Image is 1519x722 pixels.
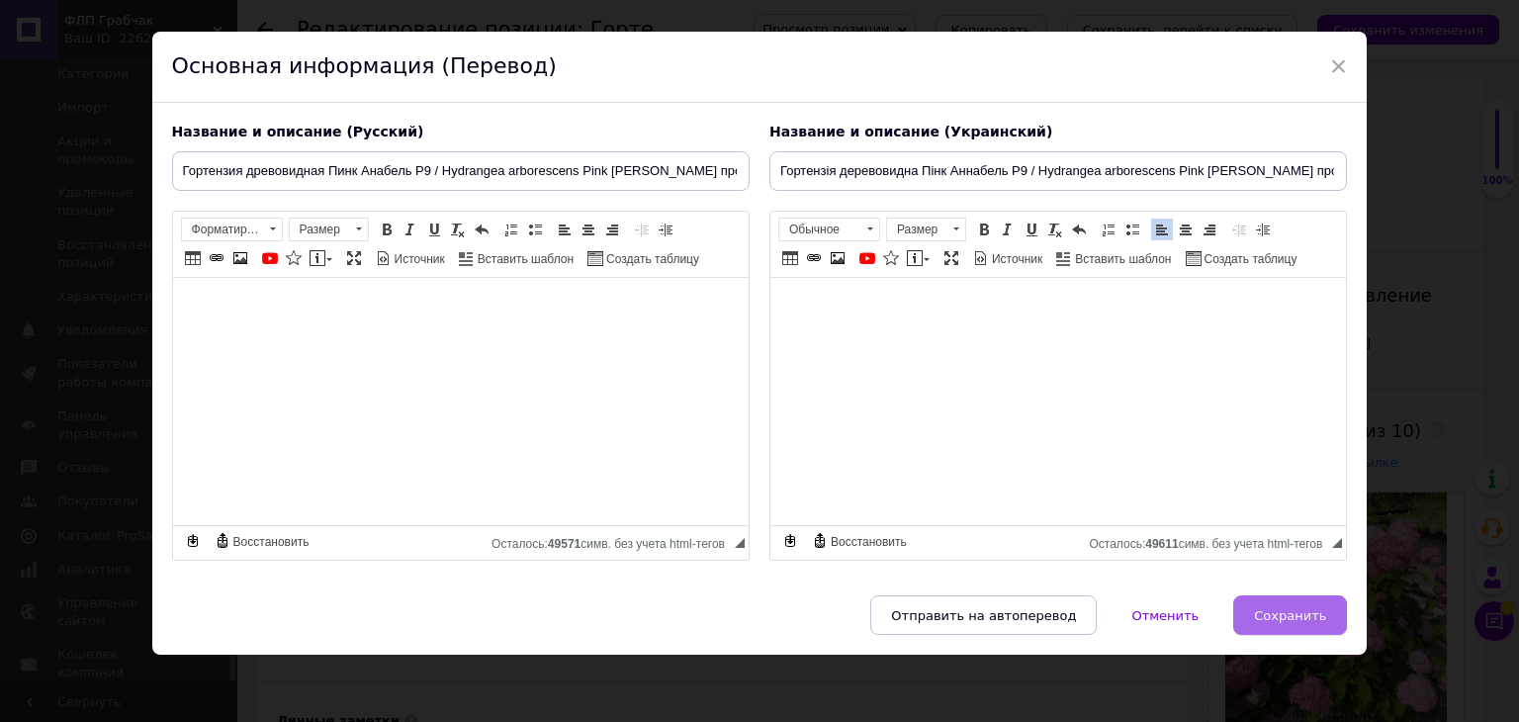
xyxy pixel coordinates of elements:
a: Подчеркнутый (Ctrl+U) [1021,219,1042,240]
a: Уменьшить отступ [631,219,653,240]
a: Убрать форматирование [447,219,469,240]
a: Создать таблицу [1183,247,1300,269]
span: Размер [887,219,946,240]
a: Полужирный (Ctrl+B) [973,219,995,240]
a: Курсив (Ctrl+I) [997,219,1019,240]
a: Источник [373,247,448,269]
span: Отправить на автоперевод [891,608,1076,623]
span: Растение неприхотливое, может расти на солнце или в полутени, лучше на плодородной, кислой или не... [20,139,813,184]
span: Восстановить [828,534,907,551]
a: Вставить иконку [880,247,902,269]
a: Вставить / удалить нумерованный список [500,219,522,240]
a: Вставить / удалить маркированный список [524,219,546,240]
a: Форматирование [181,218,283,241]
a: Вставить/Редактировать ссылку (Ctrl+L) [803,247,825,269]
a: Отменить (Ctrl+Z) [471,219,492,240]
span: Перетащите для изменения размера [1332,538,1342,548]
a: Размер [289,218,369,241]
iframe: Визуальный текстовый редактор, 940D0157-D4CC-4221-9DCB-4A61C43216EC [173,278,749,525]
a: Вставить / удалить нумерованный список [1098,219,1119,240]
span: Отменить [1131,608,1199,623]
span: Создать таблицу [603,251,699,268]
a: Курсив (Ctrl+I) [400,219,421,240]
span: Источник [989,251,1042,268]
a: Вставить сообщение [307,247,335,269]
span: 49571 [548,537,581,551]
a: По правому краю [601,219,623,240]
a: Вставить шаблон [1053,247,1174,269]
a: Полужирный (Ctrl+B) [376,219,398,240]
a: Подчеркнутый (Ctrl+U) [423,219,445,240]
span: 49611 [1145,537,1178,551]
button: Сохранить [1233,595,1347,635]
a: По центру [578,219,599,240]
span: Восстановить [230,534,310,551]
a: Развернуть [940,247,962,269]
a: Восстановить [212,530,313,552]
span: Источник [392,251,445,268]
a: Вставить сообщение [904,247,933,269]
span: Перетащите для изменения размера [735,538,745,548]
a: Вставить иконку [283,247,305,269]
a: По левому краю [554,219,576,240]
span: × [1330,49,1348,83]
a: Вставить шаблон [456,247,577,269]
div: Основная информация (Перевод) [152,32,1368,103]
a: Развернуть [343,247,365,269]
a: По центру [1175,219,1197,240]
a: Таблица [182,247,204,269]
a: Создать таблицу [584,247,702,269]
body: Визуальный текстовый редактор, BB775D8A-3E96-4E3B-8986-526847148FDC [20,20,869,221]
a: Убрать форматирование [1044,219,1066,240]
a: Изображение [229,247,251,269]
a: Уменьшить отступ [1228,219,1250,240]
span: Форматирование [182,219,263,240]
iframe: Визуальный текстовый редактор, 95152C29-9E1E-4E7A-BF3E-D261764BD2BE [770,278,1346,525]
a: Размер [886,218,966,241]
a: Сделать резервную копию сейчас [182,530,204,552]
span: Новый сорт древовидной гортензии с розовыми цветами. [20,20,471,41]
a: Вставить / удалить маркированный список [1121,219,1143,240]
a: По правому краю [1199,219,1220,240]
a: Изображение [827,247,849,269]
a: Увеличить отступ [655,219,676,240]
a: Источник [970,247,1045,269]
span: Размер [290,219,349,240]
a: Добавить видео с YouTube [856,247,878,269]
a: Увеличить отступ [1252,219,1274,240]
span: Название и описание (Русский) [172,124,424,139]
a: Отменить (Ctrl+Z) [1068,219,1090,240]
span: Обычное [779,219,860,240]
span: Размеры куста до 1,2м. Побеги прямостоячие, куст компактный. Соцветия округлые, бутоны насыщенног... [20,56,867,125]
span: Вставить шаблон [1072,251,1171,268]
button: Отменить [1111,595,1219,635]
span: Название и описание (Украинский) [769,124,1052,139]
a: Обычное [778,218,880,241]
span: Создать таблицу [1202,251,1297,268]
span: Вставить шаблон [475,251,574,268]
a: Таблица [779,247,801,269]
a: Восстановить [809,530,910,552]
a: Добавить видео с YouTube [259,247,281,269]
a: По левому краю [1151,219,1173,240]
button: Отправить на автоперевод [870,595,1097,635]
span: Сохранить [1254,608,1326,623]
div: Подсчет символов [491,532,735,551]
div: Подсчет символов [1089,532,1332,551]
a: Сделать резервную копию сейчас [779,530,801,552]
a: Вставить/Редактировать ссылку (Ctrl+L) [206,247,227,269]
